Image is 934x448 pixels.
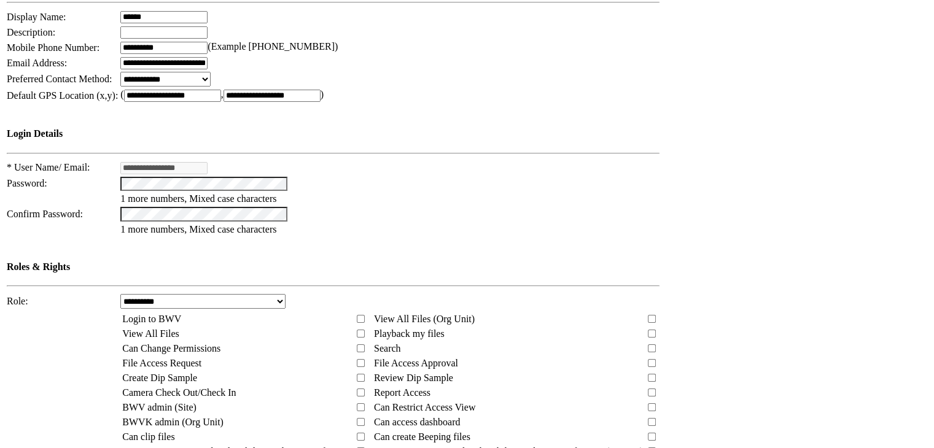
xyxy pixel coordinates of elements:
span: Can create Beeping files [374,431,470,442]
span: View All Files [122,328,179,339]
h4: Roles & Rights [7,261,660,272]
span: Email Address: [7,58,67,68]
span: File Access Request [122,358,201,368]
span: Login to BWV [122,314,181,324]
span: 1 more numbers, Mixed case characters [120,193,276,204]
span: Preferred Contact Method: [7,74,112,84]
span: Search [374,343,401,353]
span: Playback my files [374,328,445,339]
td: ( , ) [120,88,660,102]
td: Role: [6,293,119,309]
span: Can Restrict Access View [374,402,475,412]
span: Camera Check Out/Check In [122,387,236,398]
span: View All Files (Org Unit) [374,314,475,324]
span: 1 more numbers, Mixed case characters [120,224,276,234]
span: Report Access [374,387,430,398]
span: Mobile Phone Number: [7,42,99,53]
span: Confirm Password: [7,209,83,219]
span: Review Dip Sample [374,373,453,383]
span: BWV admin (Site) [122,402,197,412]
span: Default GPS Location (x,y): [7,90,118,101]
span: Description: [7,27,55,37]
span: Can clip files [122,431,174,442]
span: (Example [PHONE_NUMBER]) [208,41,338,52]
span: Can access dashboard [374,417,460,427]
span: * User Name/ Email: [7,162,90,172]
h4: Login Details [7,128,660,139]
span: BWVK admin (Org Unit) [122,417,224,427]
span: Can Change Permissions [122,343,220,353]
span: Display Name: [7,12,66,22]
span: Create Dip Sample [122,373,197,383]
span: Password: [7,178,47,188]
span: File Access Approval [374,358,458,368]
